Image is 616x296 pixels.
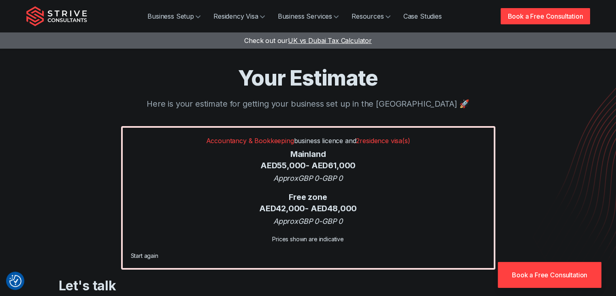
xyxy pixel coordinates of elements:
div: Prices shown are indicative [131,235,486,243]
p: Here is your estimate for getting your business set up in the [GEOGRAPHIC_DATA] 🚀 [26,98,590,110]
button: Consent Preferences [9,275,21,287]
span: 2 residence visa(s) [356,137,410,145]
span: UK vs Dubai Tax Calculator [288,36,372,45]
a: Case Studies [397,8,448,24]
a: Resources [345,8,397,24]
img: Revisit consent button [9,275,21,287]
a: Business Services [271,8,345,24]
a: Business Setup [141,8,207,24]
a: Book a Free Consultation [501,8,590,24]
h1: Your Estimate [26,65,590,91]
div: Approx GBP 0 - GBP 0 [131,216,486,227]
div: Approx GBP 0 - GBP 0 [131,173,486,184]
a: Book a Free Consultation [498,262,601,288]
p: business licence and [131,136,486,146]
a: Check out ourUK vs Dubai Tax Calculator [244,36,372,45]
a: Start again [131,252,158,259]
div: Free zone AED 42,000 - AED 48,000 [131,192,486,214]
a: Residency Visa [207,8,271,24]
img: Strive Consultants [26,6,87,26]
h3: Let's talk [59,278,558,294]
div: Mainland AED 55,000 - AED 61,000 [131,149,486,171]
span: Accountancy & Bookkeeping [206,137,294,145]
